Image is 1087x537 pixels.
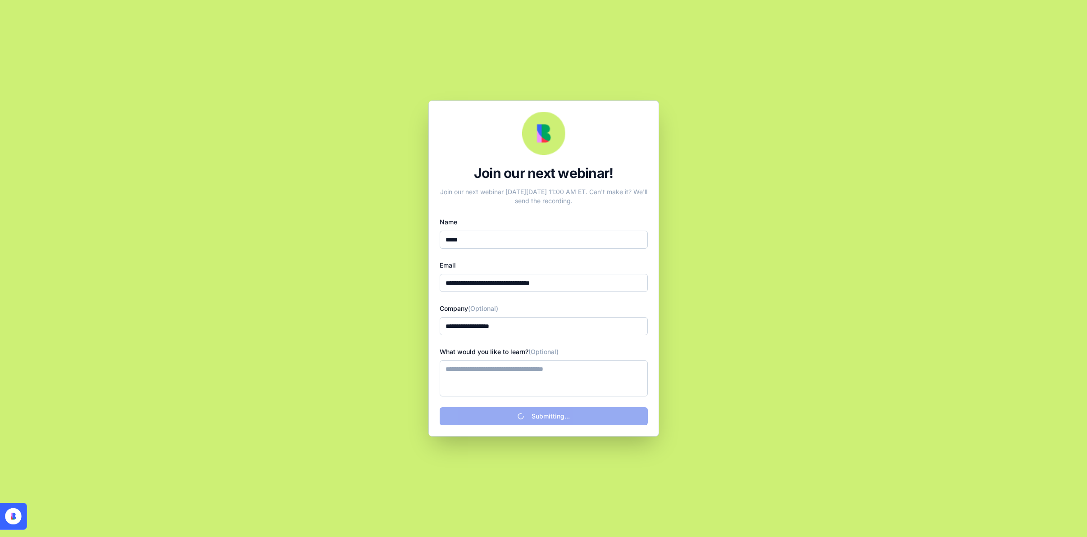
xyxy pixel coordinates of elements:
[528,348,559,355] span: (Optional)
[440,184,648,205] div: Join our next webinar [DATE][DATE] 11:00 AM ET. Can't make it? We'll send the recording.
[440,348,559,355] label: What would you like to learn?
[440,305,498,312] label: Company
[440,218,457,226] label: Name
[522,112,565,155] img: Webinar Logo
[468,305,498,312] span: (Optional)
[440,261,456,269] label: Email
[440,165,648,181] div: Join our next webinar!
